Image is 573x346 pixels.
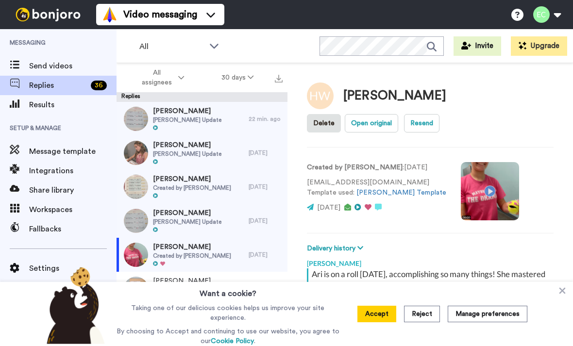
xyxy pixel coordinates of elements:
button: All assignees [118,64,203,91]
p: By choosing to Accept and continuing to use our website, you agree to our . [114,327,342,346]
strong: Created by [PERSON_NAME] [307,164,403,171]
span: Created by [PERSON_NAME] [153,184,231,192]
img: 9228eeb5-4cf8-4a75-b33b-83641acc0cdb-thumb.jpg [124,107,148,131]
span: [PERSON_NAME] [153,208,221,218]
span: Message template [29,146,117,157]
button: Delivery history [307,243,366,254]
button: Accept [357,306,396,322]
a: [PERSON_NAME][PERSON_NAME] Update22 min. ago [117,102,287,136]
span: [PERSON_NAME] Update [153,218,221,226]
h3: Want a cookie? [200,282,256,299]
button: Open original [345,114,398,132]
img: vm-color.svg [102,7,118,22]
span: Created by [PERSON_NAME] [153,252,231,260]
a: [PERSON_NAME][PERSON_NAME] Update[DATE] [117,272,287,306]
p: : [DATE] [307,163,446,173]
div: [DATE] [249,183,283,191]
div: [DATE] [249,251,283,259]
span: [PERSON_NAME] [153,174,231,184]
span: Results [29,99,117,111]
span: [DATE] [317,204,340,211]
button: Resend [404,114,439,132]
span: [PERSON_NAME] [153,140,221,150]
div: 36 [91,81,107,90]
div: 22 min. ago [249,115,283,123]
span: All [139,41,204,52]
button: Delete [307,114,341,132]
p: [EMAIL_ADDRESS][DOMAIN_NAME] Template used: [307,178,446,198]
span: Send videos [29,60,117,72]
span: [PERSON_NAME] [153,242,231,252]
a: Cookie Policy [211,338,254,345]
img: 95c3e2bc-19d3-48f2-bb30-2de271392c69-thumb.jpg [124,141,148,165]
button: Reject [404,306,440,322]
span: Settings [29,263,117,274]
a: [PERSON_NAME][PERSON_NAME] Update[DATE] [117,204,287,238]
button: Export all results that match these filters now. [272,70,286,85]
button: Invite [454,36,501,56]
div: [DATE] [249,149,283,157]
span: Workspaces [29,204,117,215]
p: Taking one of our delicious cookies helps us improve your site experience. [114,303,342,323]
button: Manage preferences [448,306,527,322]
span: [PERSON_NAME] Update [153,150,221,158]
span: Replies [29,80,87,91]
span: Share library [29,184,117,196]
span: All assignees [137,68,176,87]
img: Image of Heather Weech [307,82,334,109]
div: [DATE] [249,217,283,225]
img: ba5cf81e-063d-4b87-8ce9-910aa0512612-thumb.jpg [124,209,148,233]
span: [PERSON_NAME] Update [153,116,221,124]
div: Ari is on a roll [DATE], accomplishing so many things! She mastered jumping jacks, infinity walk,... [312,268,551,303]
a: [PERSON_NAME][PERSON_NAME] Update[DATE] [117,136,287,170]
img: 4e3ef941-4eb8-4a05-8c95-c3504a0ed557-thumb.jpg [124,277,148,301]
a: [PERSON_NAME]Created by [PERSON_NAME][DATE] [117,170,287,204]
button: 30 days [203,69,272,86]
img: acbaa3c0-3e24-42d7-8424-e80d78eed008-thumb.jpg [124,243,148,267]
span: Video messaging [123,8,197,21]
a: [PERSON_NAME]Created by [PERSON_NAME][DATE] [117,238,287,272]
span: [PERSON_NAME] [153,276,221,286]
span: Fallbacks [29,223,117,235]
img: 622b67f2-90c2-428c-b242-b4fcd29232b5-thumb.jpg [124,175,148,199]
button: Upgrade [511,36,567,56]
span: [PERSON_NAME] [153,106,221,116]
div: [PERSON_NAME] [343,89,446,103]
img: export.svg [275,75,283,82]
img: bj-logo-header-white.svg [12,8,84,21]
img: bear-with-cookie.png [38,266,110,344]
span: Integrations [29,165,117,177]
a: [PERSON_NAME] Template [356,189,446,196]
div: [PERSON_NAME] [307,254,554,268]
div: Replies [117,92,287,102]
